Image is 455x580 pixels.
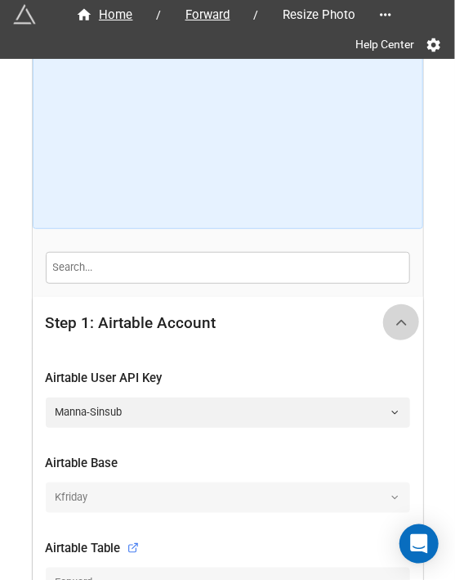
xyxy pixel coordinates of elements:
[399,524,439,564] div: Open Intercom Messenger
[176,6,240,25] span: Forward
[254,7,259,24] li: /
[33,297,423,349] div: Step 1: Airtable Account
[273,6,366,25] span: Resize Photo
[46,252,410,283] input: Search...
[47,27,408,215] iframe: How to Resize Images on Airtable in Bulk!
[46,539,139,559] div: Airtable Table
[46,315,216,331] div: Step 1: Airtable Account
[344,29,426,59] a: Help Center
[59,5,150,25] a: Home
[13,3,36,26] img: miniextensions-icon.73ae0678.png
[46,369,410,389] div: Airtable User API Key
[76,6,133,25] div: Home
[168,5,248,25] a: Forward
[157,7,162,24] li: /
[46,454,410,474] div: Airtable Base
[59,5,372,25] nav: breadcrumb
[46,398,410,427] a: Manna-Sinsub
